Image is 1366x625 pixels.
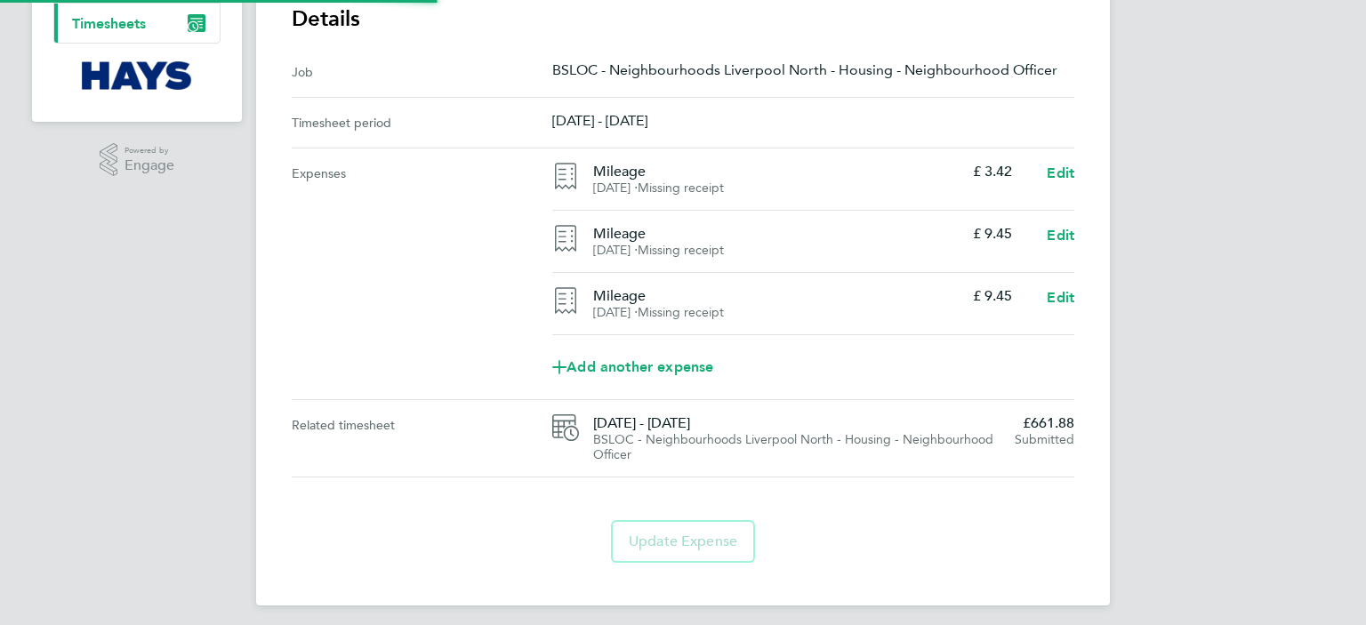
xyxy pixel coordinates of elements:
span: BSLOC - Neighbourhoods Liverpool North - Housing - Neighbourhood Officer [593,432,993,462]
span: Edit [1047,289,1074,306]
span: £661.88 [1015,414,1074,432]
h4: Mileage [593,287,958,305]
a: Powered byEngage [100,143,175,177]
span: [DATE] ⋅ [593,305,638,320]
p: [DATE] - [DATE] [552,112,1074,129]
a: Go to home page [53,61,221,90]
a: Edit [1047,225,1074,246]
span: Edit [1047,227,1074,244]
h4: Mileage [593,163,958,180]
div: Timesheet period [292,112,552,133]
a: Timesheets [54,4,220,43]
a: [DATE] - [DATE]BSLOC - Neighbourhoods Liverpool North - Housing - Neighbourhood Officer£661.88Sub... [552,414,1074,462]
h4: Mileage [593,225,958,243]
p: £ 3.42 [973,163,1012,180]
span: [DATE] ⋅ [593,243,638,258]
span: Submitted [1015,432,1074,447]
span: Missing receipt [638,180,724,196]
span: Timesheets [72,15,146,32]
a: Add another expense [552,349,1074,385]
div: Related timesheet [292,414,552,462]
span: Engage [125,158,174,173]
a: Edit [1047,163,1074,184]
div: Expenses [292,148,552,399]
h3: Details [292,4,1074,33]
span: [DATE] ⋅ [593,180,638,196]
span: Powered by [125,143,174,158]
span: Missing receipt [638,305,724,320]
p: BSLOC - Neighbourhoods Liverpool North - Housing - Neighbourhood Officer [552,61,1074,78]
span: Edit [1047,164,1074,181]
span: [DATE] - [DATE] [593,414,1000,432]
img: hays-logo-retina.png [82,61,193,90]
a: Edit [1047,287,1074,308]
div: Job [292,61,552,83]
p: £ 9.45 [973,225,1012,243]
span: Add another expense [552,360,713,374]
span: Missing receipt [638,243,724,258]
p: £ 9.45 [973,287,1012,305]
